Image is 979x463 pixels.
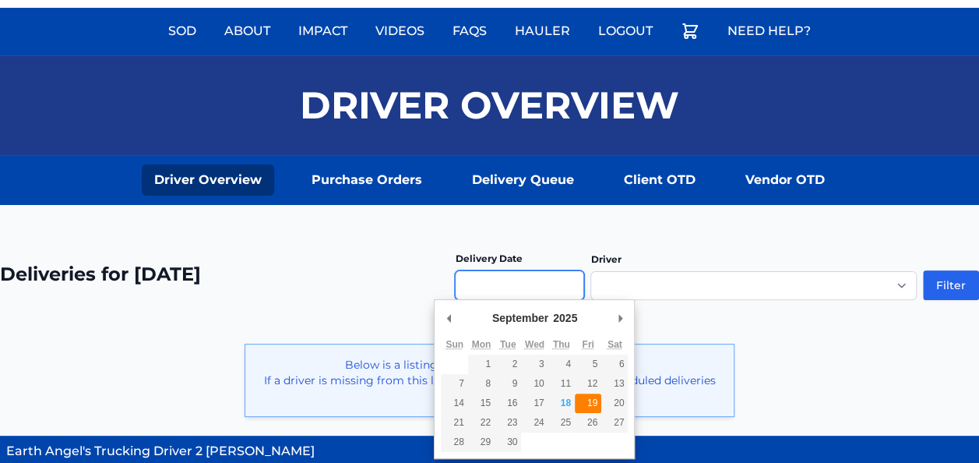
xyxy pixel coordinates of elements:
button: 13 [601,374,628,394]
button: 18 [548,394,575,413]
button: 29 [468,433,495,452]
button: 10 [521,374,548,394]
abbr: Tuesday [500,339,516,350]
button: 28 [441,433,467,452]
a: Videos [366,12,434,50]
a: Sod [159,12,206,50]
label: Driver [590,253,621,265]
a: Need Help? [718,12,820,50]
a: Driver Overview [142,164,274,196]
button: Next Month [612,306,628,330]
a: About [215,12,280,50]
button: 16 [495,394,521,413]
h1: Driver Overview [300,87,679,124]
button: 21 [441,413,467,433]
abbr: Sunday [445,339,463,350]
button: 14 [441,394,467,413]
abbr: Thursday [553,339,570,350]
a: Hauler [505,12,579,50]
a: Delivery Queue [460,164,586,196]
button: 26 [575,413,601,433]
button: Filter [923,270,979,300]
p: Below is a listing of drivers with deliveries for [DATE]. If a driver is missing from this list -... [258,357,721,404]
abbr: Friday [582,339,593,350]
a: Logout [589,12,662,50]
button: 4 [548,355,575,374]
abbr: Saturday [607,339,622,350]
button: 2 [495,355,521,374]
input: Use the arrow keys to pick a date [455,270,584,300]
button: 17 [521,394,548,413]
div: September [490,306,551,330]
abbr: Wednesday [525,339,544,350]
button: 5 [575,355,601,374]
button: 23 [495,413,521,433]
button: 3 [521,355,548,374]
button: Previous Month [441,306,456,330]
button: 8 [468,374,495,394]
button: 25 [548,413,575,433]
button: 20 [601,394,628,413]
div: 2025 [551,306,579,330]
button: 9 [495,374,521,394]
button: 12 [575,374,601,394]
button: 7 [441,374,467,394]
button: 27 [601,413,628,433]
a: Purchase Orders [299,164,435,196]
button: 11 [548,374,575,394]
button: 30 [495,433,521,452]
button: 22 [468,413,495,433]
button: 1 [468,355,495,374]
a: Impact [289,12,357,50]
button: 6 [601,355,628,374]
abbr: Monday [472,339,491,350]
a: FAQs [443,12,496,50]
label: Delivery Date [455,253,522,264]
button: 24 [521,413,548,433]
button: 19 [575,394,601,413]
a: Client OTD [611,164,708,196]
a: Vendor OTD [733,164,837,196]
button: 15 [468,394,495,413]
